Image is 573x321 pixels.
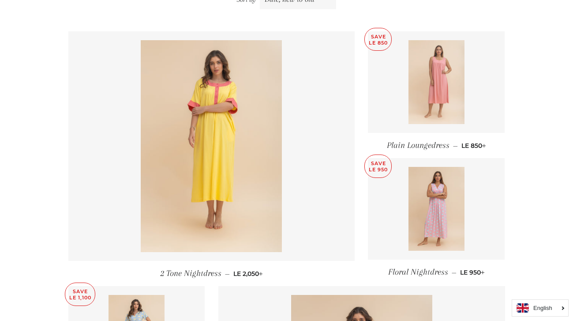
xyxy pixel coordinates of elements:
a: English [517,303,564,313]
span: Plain Loungedress [387,140,449,150]
a: Floral Nightdress — LE 950 [368,260,505,285]
span: 2 Tone Nightdress [160,268,221,278]
span: LE 850 [461,142,486,150]
p: Save LE 850 [365,28,391,51]
a: 2 Tone Nightdress — LE 2,050 [68,261,355,286]
span: — [225,270,230,278]
span: — [452,268,457,276]
span: — [453,142,458,150]
a: Plain Loungedress — LE 850 [368,133,505,158]
span: LE 950 [460,268,485,276]
p: Save LE 950 [365,155,391,177]
span: Floral Nightdress [388,267,448,277]
i: English [533,305,552,311]
p: Save LE 1,100 [65,283,95,306]
span: LE 2,050 [233,270,263,278]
